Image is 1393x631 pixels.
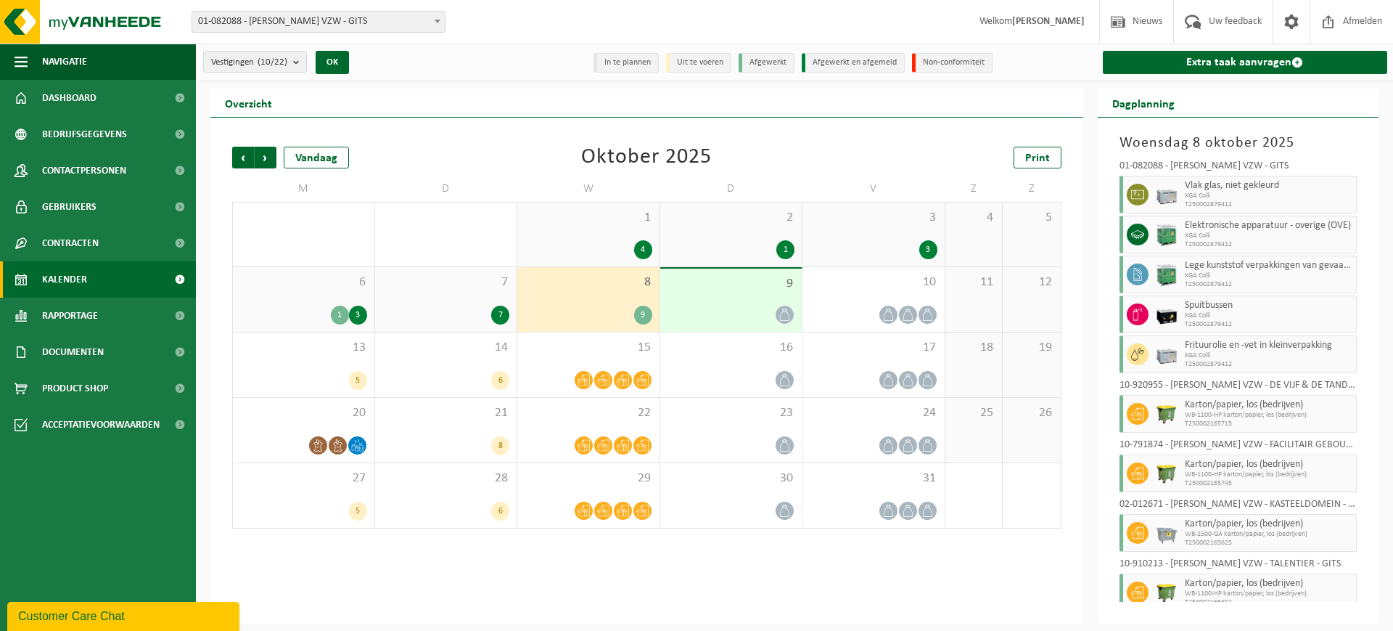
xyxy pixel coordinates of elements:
span: 20 [240,405,367,421]
div: 1 [776,240,794,259]
span: Karton/papier, los (bedrijven) [1185,399,1353,411]
span: 24 [810,405,937,421]
span: 25 [953,405,995,421]
button: OK [316,51,349,74]
div: 6 [491,502,509,521]
span: WB-1100-HP karton/papier, los (bedrijven) [1185,590,1353,598]
span: 6 [240,274,367,290]
span: KGA Colli [1185,232,1353,240]
h2: Overzicht [210,89,287,117]
div: 10-910213 - [PERSON_NAME] VZW - TALENTIER - GITS [1119,559,1357,574]
span: Spuitbussen [1185,300,1353,312]
span: Karton/papier, los (bedrijven) [1185,518,1353,530]
span: 1 [525,210,652,226]
span: Karton/papier, los (bedrijven) [1185,459,1353,471]
span: Vestigingen [211,52,287,73]
span: Vorige [232,147,254,168]
span: Bedrijfsgegevens [42,116,127,152]
span: 10 [810,274,937,290]
span: Contracten [42,225,99,261]
span: 01-082088 - DOMINIEK SAVIO VZW - GITS [192,12,445,32]
span: T250002879412 [1185,280,1353,289]
span: 7 [382,274,510,290]
span: WB-1100-HP karton/papier, los (bedrijven) [1185,411,1353,420]
span: Gebruikers [42,189,96,225]
div: 1 [331,306,349,325]
li: Afgewerkt en afgemeld [802,53,905,73]
span: T250002165745 [1185,479,1353,488]
li: Uit te voeren [666,53,731,73]
td: M [232,176,375,202]
span: Frituurolie en -vet in kleinverpakking [1185,340,1353,351]
div: 4 [634,240,652,259]
span: WB-2500-GA karton/papier, los (bedrijven) [1185,530,1353,539]
span: 29 [525,471,652,487]
span: 12 [1010,274,1053,290]
iframe: chat widget [7,599,242,631]
a: Print [1014,147,1061,168]
span: KGA Colli [1185,192,1353,200]
span: WB-1100-HP karton/papier, los (bedrijven) [1185,471,1353,479]
td: W [517,176,660,202]
div: 02-012671 - [PERSON_NAME] VZW - KASTEELDOMEIN - GITS [1119,500,1357,514]
div: 6 [491,371,509,390]
span: T250002879412 [1185,320,1353,329]
span: Product Shop [42,370,108,407]
div: 10-791874 - [PERSON_NAME] VZW - FACILITAIR GEBOUW / ECONOMAAT - GITS [1119,440,1357,455]
span: KGA Colli [1185,312,1353,320]
span: Contactpersonen [42,152,126,189]
div: 10-920955 - [PERSON_NAME] VZW - DE VIJF & DE TANDEM - GITS [1119,380,1357,395]
count: (10/22) [258,57,287,67]
span: 27 [240,471,367,487]
span: 16 [667,340,795,356]
div: 01-082088 - [PERSON_NAME] VZW - GITS [1119,161,1357,176]
span: Elektronische apparatuur - overige (OVE) [1185,220,1353,232]
li: Non-conformiteit [912,53,993,73]
div: Oktober 2025 [581,147,712,168]
span: 11 [953,274,995,290]
div: 3 [919,240,937,259]
span: 18 [953,340,995,356]
span: T250002879412 [1185,200,1353,209]
span: T250002165715 [1185,420,1353,428]
img: PB-LB-0680-HPE-GY-11 [1156,343,1178,365]
span: 28 [382,471,510,487]
span: Vlak glas, niet gekleurd [1185,180,1353,192]
span: Navigatie [42,44,87,80]
a: Extra taak aanvragen [1103,51,1388,74]
span: 3 [810,210,937,226]
span: 21 [382,405,510,421]
span: 2 [667,210,795,226]
span: 23 [667,405,795,421]
td: D [375,176,518,202]
td: Z [945,176,1003,202]
span: 4 [953,210,995,226]
span: Rapportage [42,298,98,334]
span: KGA Colli [1185,272,1353,280]
img: WB-1100-HPE-GN-50 [1156,463,1178,484]
span: 13 [240,340,367,356]
span: 5 [1010,210,1053,226]
span: T250002879412 [1185,240,1353,249]
td: V [802,176,945,202]
span: Volgende [255,147,276,168]
img: PB-HB-1400-HPE-GN-11 [1156,223,1178,247]
li: In te plannen [593,53,659,73]
img: PB-HB-1400-HPE-GN-11 [1156,263,1178,287]
div: Vandaag [284,147,349,168]
span: Kalender [42,261,87,298]
span: 22 [525,405,652,421]
span: 9 [667,276,795,292]
strong: [PERSON_NAME] [1012,16,1085,27]
div: 8 [491,436,509,455]
span: Acceptatievoorwaarden [42,407,160,443]
td: D [660,176,803,202]
div: 5 [349,502,367,521]
img: PB-LB-0680-HPE-BK-11 [1156,304,1178,325]
span: 01-082088 - DOMINIEK SAVIO VZW - GITS [192,11,445,33]
div: 3 [349,306,367,325]
span: Lege kunststof verpakkingen van gevaarlijke stoffen [1185,260,1353,272]
td: Z [1003,176,1061,202]
span: 19 [1010,340,1053,356]
h2: Dagplanning [1098,89,1189,117]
